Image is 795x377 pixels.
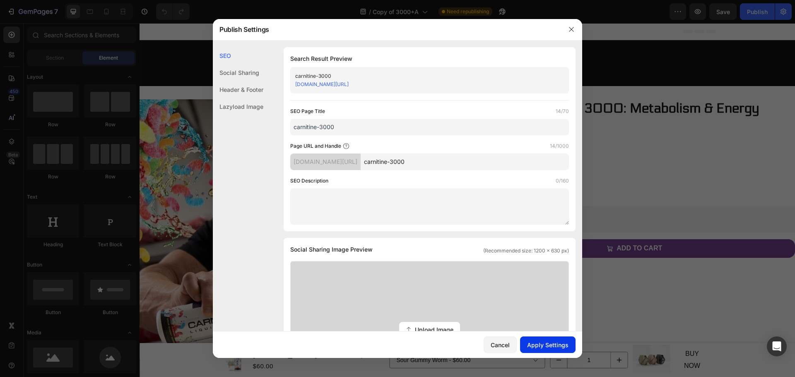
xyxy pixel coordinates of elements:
[556,107,569,115] label: 14/70
[295,72,550,80] div: carnitine-3000
[213,98,263,115] div: Lazyload Image
[290,245,373,255] span: Social Sharing Image Preview
[290,177,328,185] label: SEO Description
[346,121,422,130] span: ENHANCED ENERGY*
[290,54,569,64] h1: Search Result Preview
[113,338,245,349] div: $60.00
[213,64,263,81] div: Social Sharing
[484,336,517,353] button: Cancel
[491,341,510,349] div: Cancel
[344,191,354,201] img: KachingBundles.png
[290,154,361,170] div: [DOMAIN_NAME][URL]
[213,19,561,40] div: Publish Settings
[544,325,561,349] p: BUY NOW
[290,107,325,115] label: SEO Page Title
[290,142,341,150] label: Page URL and Handle
[472,329,488,345] button: increment
[213,81,263,98] div: Header & Footer
[113,325,245,338] h1: [PERSON_NAME] Nutrition Liquid Carnitine 3000 Contains Carnitine. [MEDICAL_DATA]. L Carnitine Tar...
[338,186,411,206] button: Kaching Bundles
[415,325,453,334] span: Upload Image
[346,164,433,173] span: METABOLIC OPTIMIZER*
[290,41,365,60] img: gempages_514502434173748208-913886ad-2810-475d-90bb-db02f6377833.png
[361,154,569,170] input: Handle
[550,142,569,150] label: 14/1000
[527,341,569,349] div: Apply Settings
[477,219,523,231] div: ADD TO CART
[534,322,571,352] a: BUY NOW
[295,81,349,87] a: [DOMAIN_NAME][URL]
[483,247,569,255] span: (Recommended size: 1200 x 630 px)
[335,216,656,235] button: ADD TO CART
[335,76,656,112] h1: Liquid L-Carnitine 3000: Metabolism & Energy Support
[520,336,576,353] button: Apply Settings
[270,23,385,31] span: 50% OFF SALE ENDS MIDNIGHT
[213,47,263,64] div: SEO
[556,177,569,185] label: 0/160
[411,329,428,345] button: decrement
[361,191,405,200] div: Kaching Bundles
[290,119,569,135] input: Title
[767,336,787,356] div: Open Intercom Messenger
[346,143,429,152] span: IMPROVED RECOVERY*
[428,329,472,345] input: quantity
